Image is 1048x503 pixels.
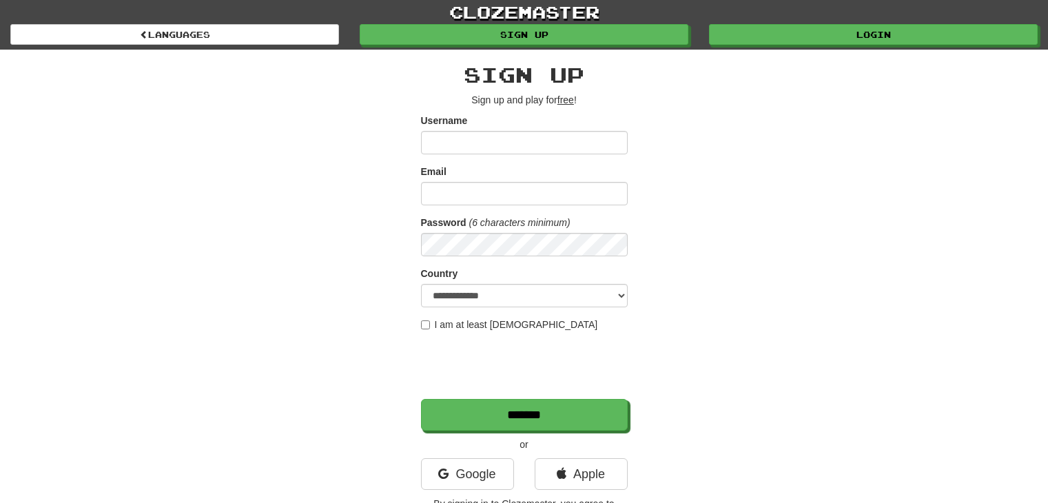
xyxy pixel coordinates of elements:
a: Google [421,458,514,490]
iframe: reCAPTCHA [421,338,630,392]
u: free [557,94,574,105]
label: Password [421,216,466,229]
a: Languages [10,24,339,45]
p: or [421,438,628,451]
p: Sign up and play for ! [421,93,628,107]
h2: Sign up [421,63,628,86]
label: Username [421,114,468,127]
label: Email [421,165,446,178]
em: (6 characters minimum) [469,217,571,228]
label: I am at least [DEMOGRAPHIC_DATA] [421,318,598,331]
input: I am at least [DEMOGRAPHIC_DATA] [421,320,430,329]
label: Country [421,267,458,280]
a: Apple [535,458,628,490]
a: Login [709,24,1038,45]
a: Sign up [360,24,688,45]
